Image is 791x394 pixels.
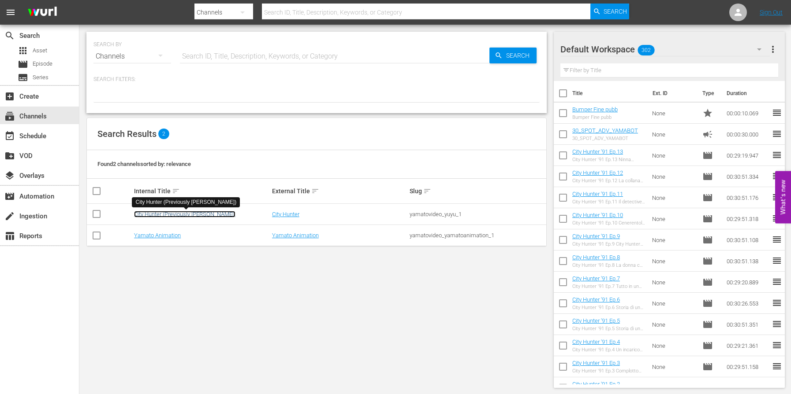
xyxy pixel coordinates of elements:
[772,319,782,329] span: reorder
[33,59,52,68] span: Episode
[572,326,645,331] div: City Hunter '91 Ep.5 Storia di un fantasma (prima parte)
[272,211,299,217] a: City Hunter
[649,145,699,166] td: None
[723,145,772,166] td: 00:29:19.947
[18,72,28,83] span: Series
[410,232,545,239] div: yamatovideo_yamatoanimation_1
[772,361,782,372] span: reorder
[702,361,713,372] span: Episode
[772,255,782,266] span: reorder
[4,170,15,181] span: Overlays
[702,256,713,266] span: Episode
[723,124,772,145] td: 00:00:30.000
[649,250,699,272] td: None
[702,298,713,309] span: Episode
[410,211,545,217] div: yamatovideo_yuyu_1
[4,91,15,102] span: Create
[702,383,713,393] span: Episode
[572,178,645,184] div: City Hunter '91 Ep.12 La collana dei ricordi
[272,186,407,196] div: External Title
[4,151,15,161] span: VOD
[572,262,645,268] div: City Hunter '91 Ep.8 La donna che grida vendetta
[772,276,782,287] span: reorder
[702,340,713,351] span: Episode
[702,235,713,245] span: Episode
[723,314,772,335] td: 00:30:51.351
[572,347,645,353] div: City Hunter '91 Ep.4 Un incarico particolare
[134,232,181,239] a: Yamato Animation
[4,30,15,41] span: Search
[572,317,620,324] a: City Hunter '91 Ep.5
[702,214,713,224] span: Episode
[18,59,28,70] span: Episode
[572,157,645,162] div: City Hunter '91 Ep.13 Ninna nanna funebre
[702,171,713,182] span: Episode
[572,305,645,310] div: City Hunter '91 Ep.6 Storia di un fantasma (seconda parte)
[33,73,49,82] span: Series
[97,161,191,167] span: Found 2 channels sorted by: relevance
[33,46,47,55] span: Asset
[772,192,782,203] span: reorder
[702,192,713,203] span: Episode
[18,45,28,56] span: Asset
[572,254,620,261] a: City Hunter '91 Ep.8
[702,108,713,118] span: Promo
[702,277,713,287] span: Episode
[723,293,772,314] td: 00:30:26.553
[772,213,782,224] span: reorder
[721,81,774,106] th: Duration
[772,129,782,139] span: reorder
[638,41,654,59] span: 302
[760,9,783,16] a: Sign Out
[647,81,697,106] th: Ext. ID
[572,212,623,218] a: City Hunter '91 Ep.10
[649,166,699,187] td: None
[572,191,623,197] a: City Hunter '91 Ep.11
[572,199,645,205] div: City Hunter '91 Ep.11 Il detective che amò [PERSON_NAME]
[768,39,778,60] button: more_vert
[723,187,772,208] td: 00:30:51.176
[723,229,772,250] td: 00:30:51.108
[572,275,620,282] a: City Hunter '91 Ep.7
[311,187,319,195] span: sort
[93,76,540,83] p: Search Filters:
[503,48,537,63] span: Search
[702,129,713,140] span: Ad
[560,37,770,62] div: Default Workspace
[4,191,15,202] span: Automation
[93,44,171,69] div: Channels
[649,356,699,377] td: None
[649,187,699,208] td: None
[572,114,618,120] div: Bumper Fine pubb
[772,171,782,181] span: reorder
[723,335,772,356] td: 00:29:21.361
[423,187,431,195] span: sort
[723,250,772,272] td: 00:30:51.138
[772,107,782,118] span: reorder
[572,368,645,374] div: City Hunter '91 Ep.3 Complotto regale
[4,211,15,221] span: Ingestion
[572,360,620,366] a: City Hunter '91 Ep.3
[772,340,782,350] span: reorder
[572,296,620,303] a: City Hunter '91 Ep.6
[572,136,638,141] div: 30_SPOT_ADV_YAMABOT
[572,127,638,134] a: 30_SPOT_ADV_YAMABOT
[649,103,699,124] td: None
[572,169,623,176] a: City Hunter '91 Ep.12
[572,233,620,239] a: City Hunter '91 Ep.9
[649,124,699,145] td: None
[172,187,180,195] span: sort
[604,4,627,19] span: Search
[723,103,772,124] td: 00:00:10.069
[21,2,63,23] img: ans4CAIJ8jUAAAAAAAAAAAAAAAAAAAAAAAAgQb4GAAAAAAAAAAAAAAAAAAAAAAAAJMjXAAAAAAAAAAAAAAAAAAAAAAAAgAT5G...
[572,284,645,289] div: City Hunter '91 Ep.7 Tutto in un giorno
[135,199,236,206] div: City Hunter (Previously [PERSON_NAME])
[272,232,319,239] a: Yamato Animation
[649,229,699,250] td: None
[410,186,545,196] div: Slug
[768,44,778,55] span: more_vert
[158,129,169,139] span: 2
[590,4,629,19] button: Search
[4,231,15,241] span: Reports
[649,293,699,314] td: None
